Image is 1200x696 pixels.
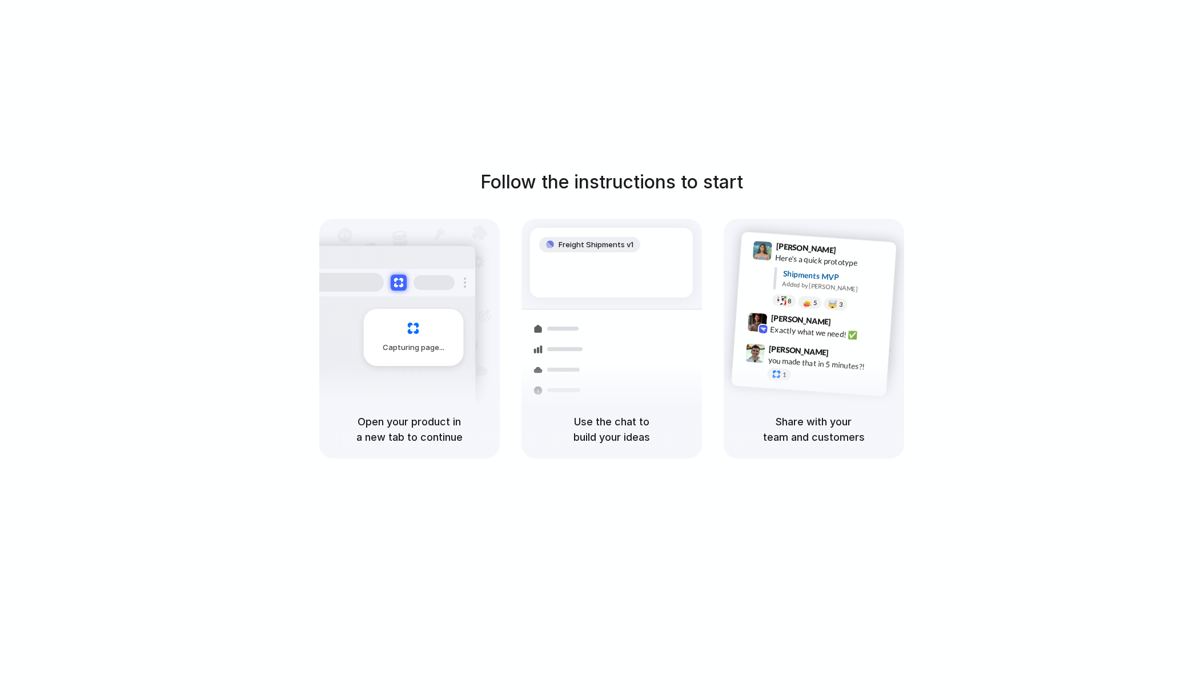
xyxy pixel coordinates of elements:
span: 8 [787,297,791,304]
h5: Share with your team and customers [737,414,890,445]
span: 5 [813,299,817,305]
span: [PERSON_NAME] [768,342,829,359]
h1: Follow the instructions to start [480,168,743,196]
span: 9:47 AM [832,348,856,361]
span: Capturing page [383,342,446,353]
div: Added by [PERSON_NAME] [782,279,887,295]
span: 1 [782,371,786,377]
span: [PERSON_NAME] [776,240,836,256]
h5: Use the chat to build your ideas [535,414,688,445]
div: you made that in 5 minutes?! [768,354,882,373]
h5: Open your product in a new tab to continue [333,414,486,445]
div: Here's a quick prototype [774,251,889,271]
div: 🤯 [828,300,837,308]
span: Freight Shipments v1 [559,239,633,251]
span: [PERSON_NAME] [770,311,831,328]
span: 3 [838,301,842,307]
div: Shipments MVP [782,267,888,286]
span: 9:41 AM [839,245,862,259]
span: 9:42 AM [834,317,857,331]
div: Exactly what we need! ✅ [770,323,884,343]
